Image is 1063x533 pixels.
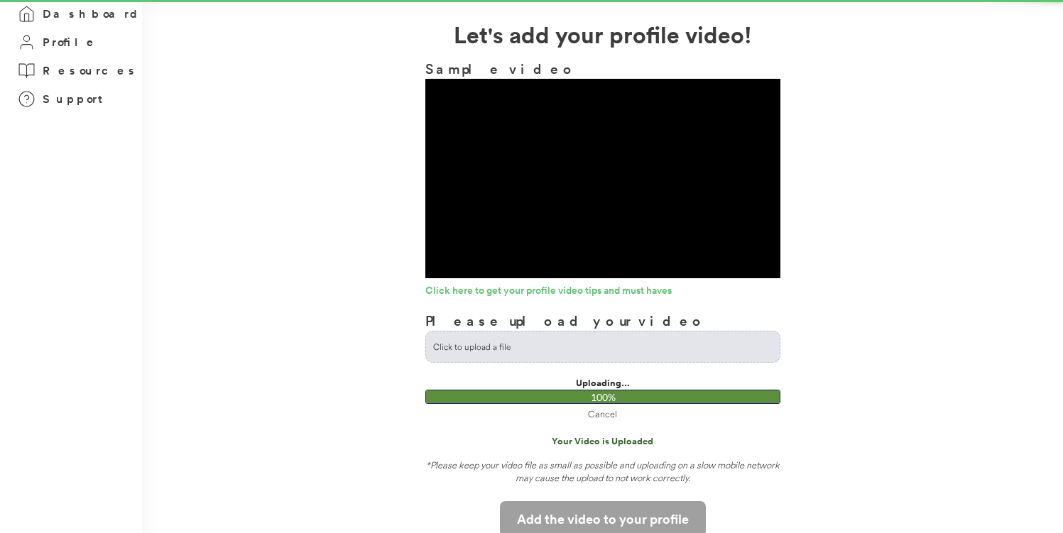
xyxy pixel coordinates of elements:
div: Cancel [425,407,780,420]
h3: Support [43,90,109,108]
div: 100% [429,390,778,405]
h3: Resources [43,62,138,79]
a: Click here to get your profile video tips and must haves [425,285,780,300]
h3: Profile [43,33,98,51]
h3: Please upload your video [425,310,706,331]
div: Your Video is Uploaded [425,435,780,448]
h3: Sample video [425,58,780,79]
div: *Please keep your video file as small as possible and uploading on a slow mobile network may caus... [425,458,780,490]
div: Video Player [425,79,780,278]
h2: Let's add your profile video! [142,17,1063,51]
div: Uploading... [425,377,780,390]
h3: Dashboard [43,5,142,23]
